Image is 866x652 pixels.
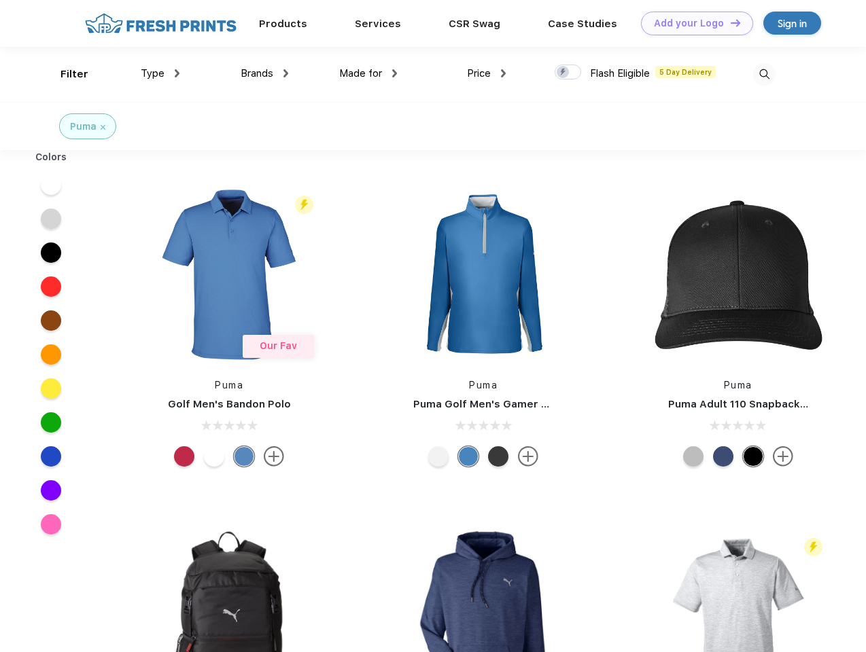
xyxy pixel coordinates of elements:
[449,18,500,30] a: CSR Swag
[467,67,491,79] span: Price
[683,446,704,467] div: Quarry with Brt Whit
[648,184,829,365] img: func=resize&h=266
[264,446,284,467] img: more.svg
[518,446,538,467] img: more.svg
[392,69,397,77] img: dropdown.png
[260,340,297,351] span: Our Fav
[81,12,241,35] img: fo%20logo%202.webp
[25,150,77,164] div: Colors
[60,67,88,82] div: Filter
[804,538,822,556] img: flash_active_toggle.svg
[488,446,508,467] div: Puma Black
[763,12,821,35] a: Sign in
[259,18,307,30] a: Products
[469,380,498,391] a: Puma
[339,67,382,79] span: Made for
[241,67,273,79] span: Brands
[168,398,291,410] a: Golf Men's Bandon Polo
[413,398,628,410] a: Puma Golf Men's Gamer Golf Quarter-Zip
[141,67,164,79] span: Type
[655,66,716,78] span: 5 Day Delivery
[101,125,105,130] img: filter_cancel.svg
[731,19,740,26] img: DT
[773,446,793,467] img: more.svg
[724,380,752,391] a: Puma
[204,446,224,467] div: Bright White
[234,446,254,467] div: Lake Blue
[215,380,243,391] a: Puma
[175,69,179,77] img: dropdown.png
[590,67,650,79] span: Flash Eligible
[355,18,401,30] a: Services
[753,63,776,86] img: desktop_search.svg
[139,184,319,365] img: func=resize&h=266
[654,18,724,29] div: Add your Logo
[713,446,733,467] div: Peacoat Qut Shd
[778,16,807,31] div: Sign in
[428,446,449,467] div: Bright White
[283,69,288,77] img: dropdown.png
[743,446,763,467] div: Pma Blk Pma Blk
[501,69,506,77] img: dropdown.png
[70,120,97,134] div: Puma
[295,196,313,214] img: flash_active_toggle.svg
[393,184,574,365] img: func=resize&h=266
[458,446,479,467] div: Bright Cobalt
[174,446,194,467] div: Ski Patrol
